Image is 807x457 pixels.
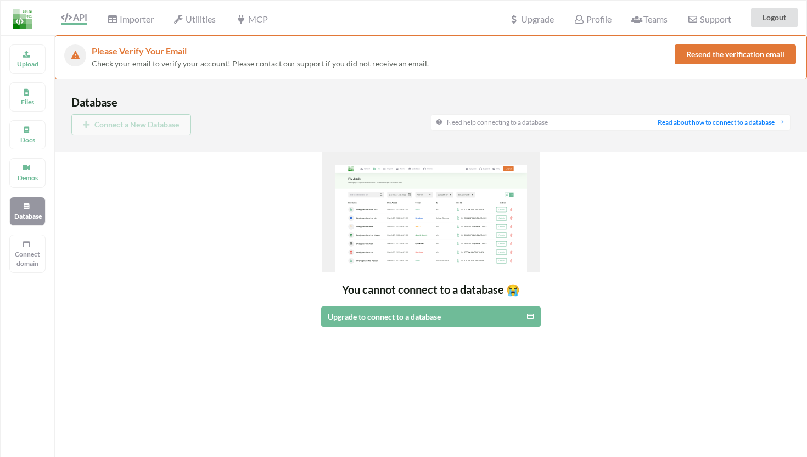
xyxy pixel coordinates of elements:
[92,46,187,56] span: Please Verify Your Email
[14,97,41,107] p: Files
[13,9,32,29] img: LogoIcon.png
[509,15,554,24] span: Upgrade
[14,135,41,144] p: Docs
[14,173,41,182] p: Demos
[71,96,791,109] h3: Database
[675,44,796,64] button: Resend the verification email
[687,15,731,24] span: Support
[236,14,267,24] span: MCP
[436,118,611,127] div: Need help connecting to a database
[342,283,520,296] span: You cannot connect to a database 😭
[658,118,786,126] a: Read about how to connect to a database
[574,14,611,24] span: Profile
[14,211,41,221] p: Database
[321,306,541,327] button: Upgrade to connect to a database
[107,14,153,24] span: Importer
[631,14,668,24] span: Teams
[328,311,484,322] div: Upgrade to connect to a database
[14,59,41,69] p: Upload
[173,14,216,24] span: Utilities
[92,59,429,68] span: Check your email to verify your account! Please contact our support if you did not receive an email.
[61,12,87,23] span: API
[14,249,41,268] p: Connect domain
[322,152,540,272] img: No importers created
[751,8,798,27] button: Logout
